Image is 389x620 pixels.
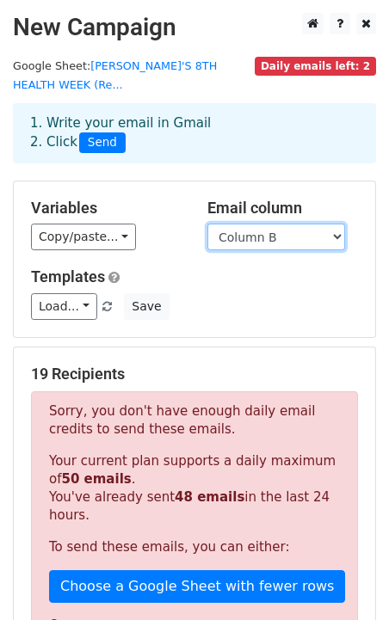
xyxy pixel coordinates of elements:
[255,59,376,72] a: Daily emails left: 2
[17,114,372,153] div: 1. Write your email in Gmail 2. Click
[79,132,126,153] span: Send
[124,293,169,320] button: Save
[13,59,217,92] small: Google Sheet:
[49,570,345,603] a: Choose a Google Sheet with fewer rows
[31,267,105,285] a: Templates
[31,224,136,250] a: Copy/paste...
[49,452,340,525] p: Your current plan supports a daily maximum of . You've already sent in the last 24 hours.
[303,537,389,620] iframe: Chat Widget
[255,57,376,76] span: Daily emails left: 2
[49,538,340,556] p: To send these emails, you can either:
[31,293,97,320] a: Load...
[207,199,358,218] h5: Email column
[13,59,217,92] a: [PERSON_NAME]'S 8TH HEALTH WEEK (Re...
[31,365,358,384] h5: 19 Recipients
[31,199,182,218] h5: Variables
[49,402,340,439] p: Sorry, you don't have enough daily email credits to send these emails.
[13,13,376,42] h2: New Campaign
[61,471,131,487] strong: 50 emails
[175,489,244,505] strong: 48 emails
